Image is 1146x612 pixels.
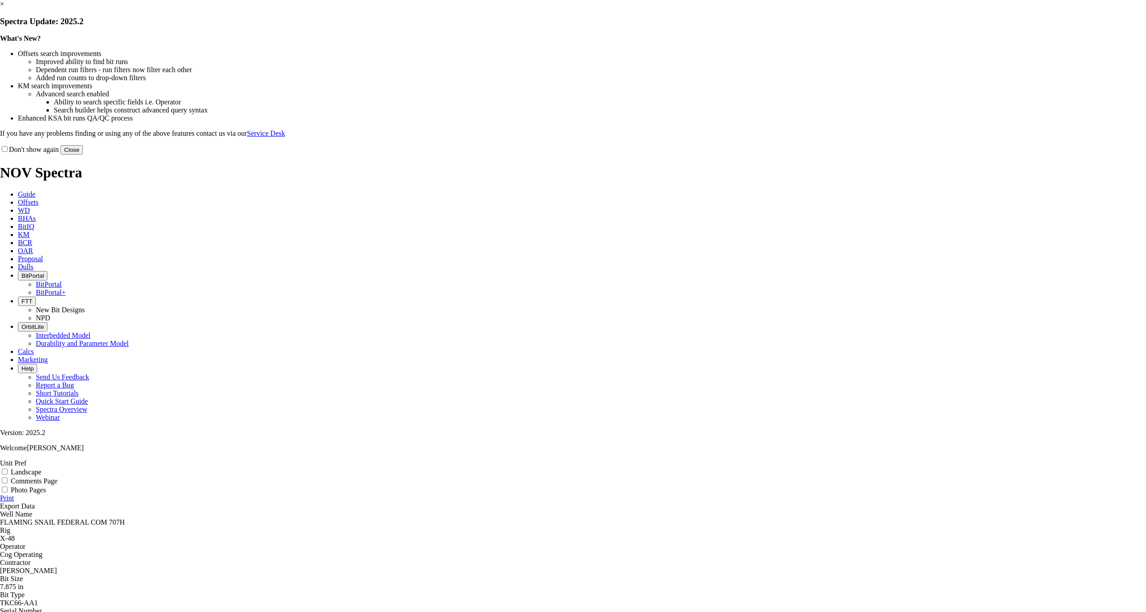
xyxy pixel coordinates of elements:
span: Calcs [18,348,34,355]
a: NPD [36,314,50,322]
button: Close [60,145,83,155]
a: Quick Start Guide [36,397,88,405]
a: Short Tutorials [36,389,79,397]
li: Dependent run filters - run filters now filter each other [36,66,1146,74]
span: Offsets [18,198,38,206]
span: Help [21,365,34,372]
li: Improved ability to find bit runs [36,58,1146,66]
li: Ability to search specific fields i.e. Operator [54,98,1146,106]
label: Photo Pages [11,486,46,494]
span: Dulls [18,263,34,271]
li: Added run counts to drop-down filters [36,74,1146,82]
li: KM search improvements [18,82,1146,90]
span: BHAs [18,215,36,222]
a: Report a Bug [36,381,74,389]
a: Send Us Feedback [36,373,89,381]
span: OrbitLite [21,323,44,330]
span: KM [18,231,30,238]
a: BitPortal [36,280,62,288]
a: Durability and Parameter Model [36,340,129,347]
span: BitIQ [18,223,34,230]
li: Offsets search improvements [18,50,1146,58]
label: Comments Page [11,477,57,485]
li: Advanced search enabled [36,90,1146,98]
a: BitPortal+ [36,289,66,296]
a: New Bit Designs [36,306,85,314]
span: [PERSON_NAME] [27,444,84,452]
span: Marketing [18,356,48,363]
span: BitPortal [21,272,44,279]
input: Don't show again [2,146,8,152]
span: Guide [18,190,35,198]
span: FTT [21,298,32,305]
a: Interbedded Model [36,332,90,339]
a: Spectra Overview [36,405,87,413]
span: OAR [18,247,33,254]
span: BCR [18,239,32,246]
a: Webinar [36,414,60,421]
li: Search builder helps construct advanced query syntax [54,106,1146,114]
li: Enhanced KSA bit runs QA/QC process [18,114,1146,122]
span: WD [18,207,30,214]
a: Service Desk [247,129,285,137]
span: Proposal [18,255,43,263]
label: Landscape [11,468,41,476]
